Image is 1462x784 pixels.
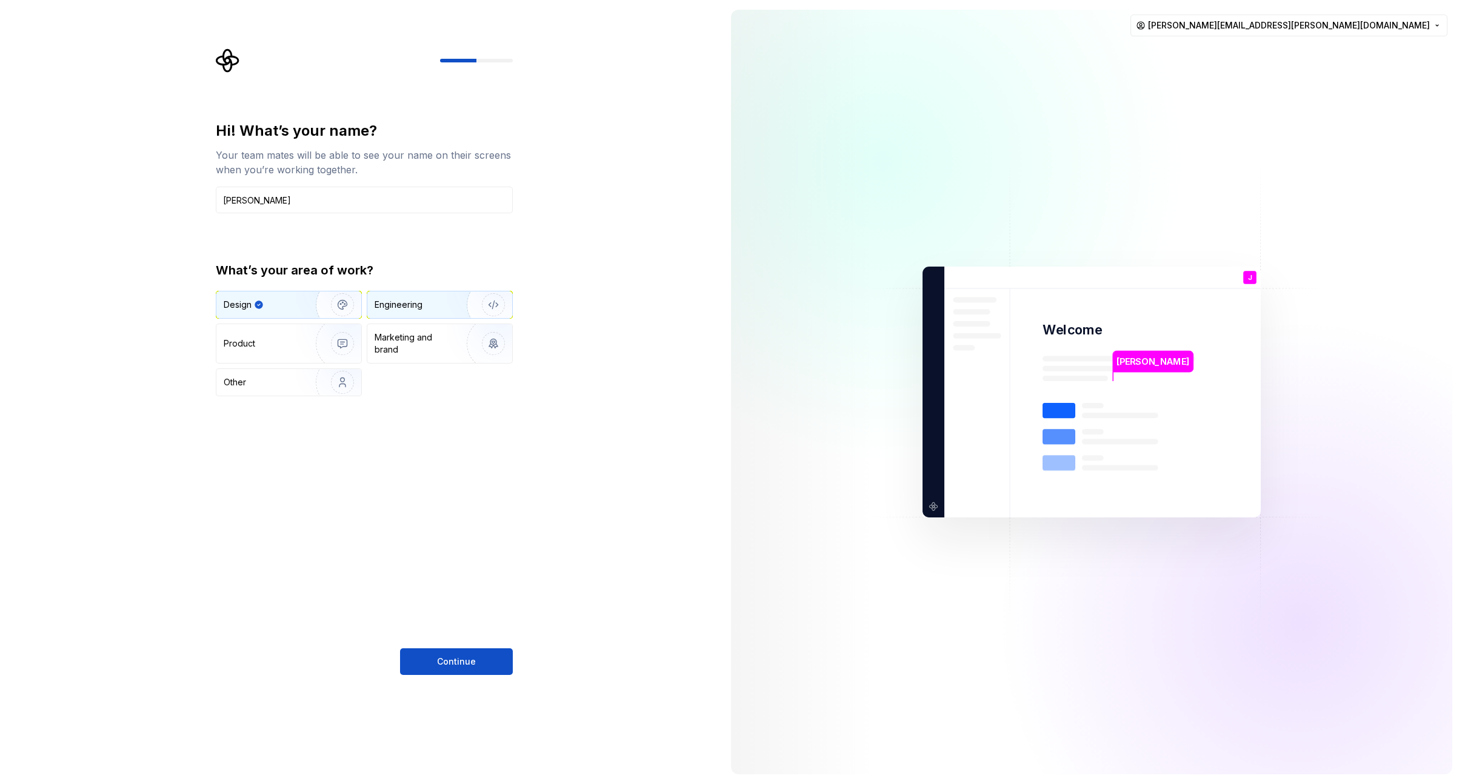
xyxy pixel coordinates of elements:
[400,648,513,675] button: Continue
[216,121,513,141] div: Hi! What’s your name?
[216,187,513,213] input: Han Solo
[1130,15,1447,36] button: [PERSON_NAME][EMAIL_ADDRESS][PERSON_NAME][DOMAIN_NAME]
[224,299,252,311] div: Design
[375,299,422,311] div: Engineering
[1117,355,1189,368] p: [PERSON_NAME]
[216,48,240,73] svg: Supernova Logo
[1043,321,1102,339] p: Welcome
[375,331,456,356] div: Marketing and brand
[216,262,513,279] div: What’s your area of work?
[224,376,246,388] div: Other
[1248,274,1252,281] p: J
[1148,19,1430,32] span: [PERSON_NAME][EMAIL_ADDRESS][PERSON_NAME][DOMAIN_NAME]
[437,656,476,668] span: Continue
[216,148,513,177] div: Your team mates will be able to see your name on their screens when you’re working together.
[224,337,255,350] div: Product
